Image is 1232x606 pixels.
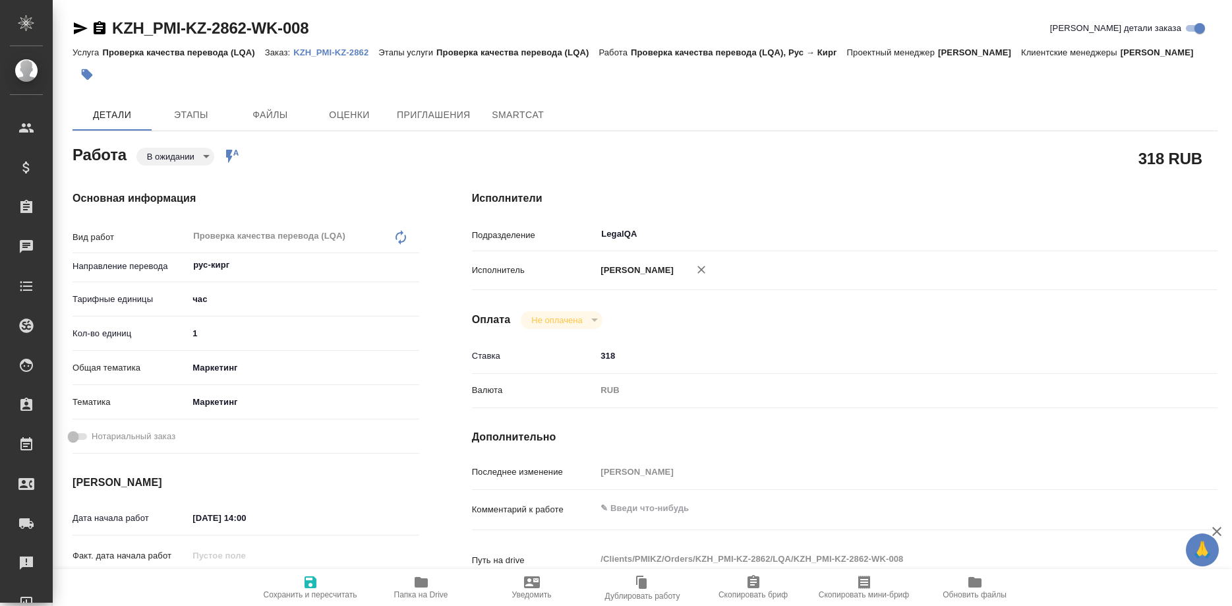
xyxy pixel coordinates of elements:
[1050,22,1181,35] span: [PERSON_NAME] детали заказа
[92,20,107,36] button: Скопировать ссылку
[819,590,909,599] span: Скопировать мини-бриф
[73,361,188,375] p: Общая тематика
[631,47,847,57] p: Проверка качества перевода (LQA), Рус → Кирг
[472,349,597,363] p: Ставка
[1121,47,1204,57] p: [PERSON_NAME]
[472,384,597,397] p: Валюта
[188,508,303,528] input: ✎ Введи что-нибудь
[521,311,602,329] div: В ожидании
[472,229,597,242] p: Подразделение
[1021,47,1121,57] p: Клиентские менеджеры
[318,107,381,123] span: Оценки
[188,288,419,311] div: час
[73,191,419,206] h4: Основная информация
[397,107,471,123] span: Приглашения
[527,315,586,326] button: Не оплачена
[188,324,419,343] input: ✎ Введи что-нибудь
[477,569,587,606] button: Уведомить
[587,569,698,606] button: Дублировать работу
[293,47,378,57] p: KZH_PMI-KZ-2862
[938,47,1021,57] p: [PERSON_NAME]
[472,466,597,479] p: Последнее изменение
[1138,147,1202,169] h2: 318 RUB
[596,264,674,277] p: [PERSON_NAME]
[472,264,597,277] p: Исполнитель
[1148,233,1151,235] button: Open
[136,148,214,166] div: В ожидании
[73,396,188,409] p: Тематика
[809,569,920,606] button: Скопировать мини-бриф
[596,548,1155,570] textarea: /Clients/PMIKZ/Orders/KZH_PMI-KZ-2862/LQA/KZH_PMI-KZ-2862-WK-008
[412,264,415,266] button: Open
[73,60,102,89] button: Добавить тэг
[73,327,188,340] p: Кол-во единиц
[160,107,223,123] span: Этапы
[73,20,88,36] button: Скопировать ссылку для ЯМессенджера
[112,19,308,37] a: KZH_PMI-KZ-2862-WK-008
[920,569,1030,606] button: Обновить файлы
[73,549,188,562] p: Факт. дата начала работ
[687,255,716,284] button: Удалить исполнителя
[73,260,188,273] p: Направление перевода
[293,46,378,57] a: KZH_PMI-KZ-2862
[847,47,938,57] p: Проектный менеджер
[73,231,188,244] p: Вид работ
[92,430,175,443] span: Нотариальный заказ
[80,107,144,123] span: Детали
[73,293,188,306] p: Тарифные единицы
[472,554,597,567] p: Путь на drive
[188,546,303,565] input: Пустое поле
[394,590,448,599] span: Папка на Drive
[102,47,264,57] p: Проверка качества перевода (LQA)
[73,142,127,166] h2: Работа
[264,590,357,599] span: Сохранить и пересчитать
[943,590,1007,599] span: Обновить файлы
[719,590,788,599] span: Скопировать бриф
[698,569,809,606] button: Скопировать бриф
[436,47,599,57] p: Проверка качества перевода (LQA)
[605,591,680,601] span: Дублировать работу
[596,346,1155,365] input: ✎ Введи что-нибудь
[378,47,436,57] p: Этапы услуги
[188,357,419,379] div: Маркетинг
[596,462,1155,481] input: Пустое поле
[255,569,366,606] button: Сохранить и пересчитать
[599,47,631,57] p: Работа
[472,191,1217,206] h4: Исполнители
[73,475,419,491] h4: [PERSON_NAME]
[512,590,552,599] span: Уведомить
[472,429,1217,445] h4: Дополнительно
[239,107,302,123] span: Файлы
[73,512,188,525] p: Дата начала работ
[1186,533,1219,566] button: 🙏
[73,47,102,57] p: Услуга
[188,391,419,413] div: Маркетинг
[486,107,550,123] span: SmartCat
[472,503,597,516] p: Комментарий к работе
[265,47,293,57] p: Заказ:
[366,569,477,606] button: Папка на Drive
[1191,536,1214,564] span: 🙏
[472,312,511,328] h4: Оплата
[143,151,198,162] button: В ожидании
[596,379,1155,402] div: RUB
